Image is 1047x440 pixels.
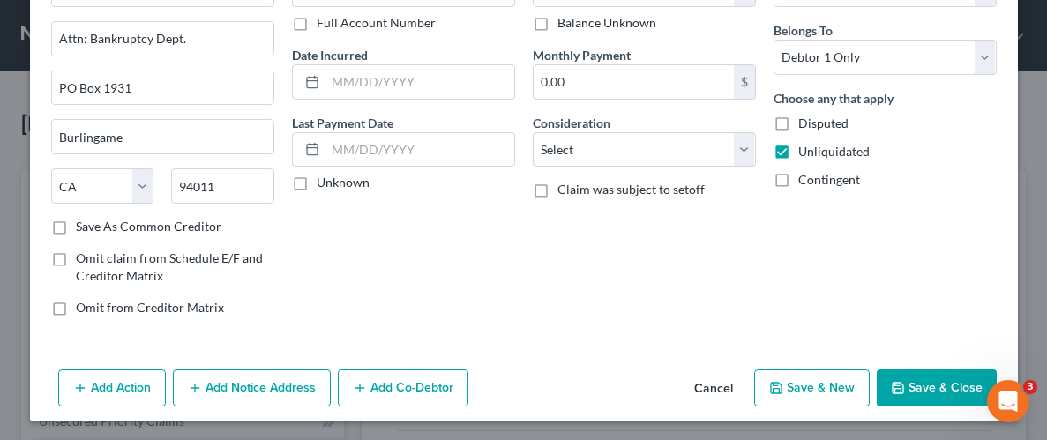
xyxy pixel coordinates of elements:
[52,120,273,153] input: Enter city...
[534,65,734,99] input: 0.00
[76,250,263,283] span: Omit claim from Schedule E/F and Creditor Matrix
[52,71,273,105] input: Apt, Suite, etc...
[754,369,870,406] button: Save & New
[877,369,997,406] button: Save & Close
[325,65,514,99] input: MM/DD/YYYY
[58,369,166,406] button: Add Action
[325,133,514,167] input: MM/DD/YYYY
[52,22,273,56] input: Enter address...
[76,218,221,235] label: Save As Common Creditor
[557,14,656,32] label: Balance Unknown
[774,23,833,38] span: Belongs To
[173,369,331,406] button: Add Notice Address
[292,114,393,132] label: Last Payment Date
[1023,380,1037,394] span: 3
[171,168,274,204] input: Enter zip...
[798,172,860,187] span: Contingent
[317,174,370,191] label: Unknown
[734,65,755,99] div: $
[798,116,849,131] span: Disputed
[533,46,631,64] label: Monthly Payment
[317,14,436,32] label: Full Account Number
[76,300,224,315] span: Omit from Creditor Matrix
[798,144,870,159] span: Unliquidated
[292,46,368,64] label: Date Incurred
[557,182,705,197] span: Claim was subject to setoff
[680,371,747,406] button: Cancel
[987,380,1029,422] iframe: Intercom live chat
[774,89,894,108] label: Choose any that apply
[338,369,468,406] button: Add Co-Debtor
[533,114,610,132] label: Consideration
